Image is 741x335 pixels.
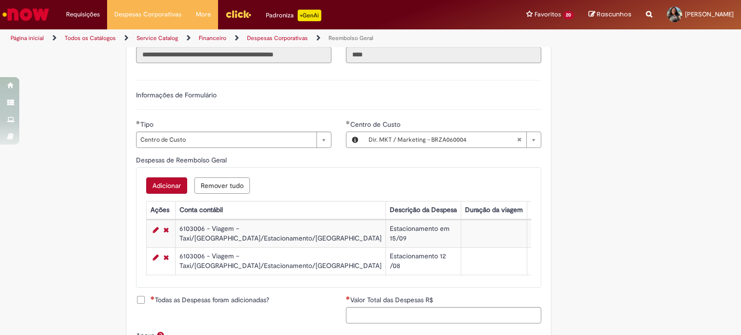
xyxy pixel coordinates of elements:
img: click_logo_yellow_360x200.png [225,7,251,21]
a: Financeiro [199,34,226,42]
span: Obrigatório Preenchido [136,121,140,124]
a: Service Catalog [137,34,178,42]
span: Favoritos [535,10,561,19]
ul: Trilhas de página [7,29,487,47]
span: More [196,10,211,19]
input: Valor Total das Despesas R$ [346,307,541,323]
span: Necessários [346,296,350,300]
span: Centro de Custo [350,120,402,129]
th: Descrição da Despesa [385,201,461,219]
span: Requisições [66,10,100,19]
input: Código da Unidade [346,47,541,63]
img: ServiceNow [1,5,51,24]
label: Informações de Formulário [136,91,217,99]
th: Duração da viagem [461,201,527,219]
button: Add a row for Despesas de Reembolso Geral [146,177,187,194]
td: Estacionamento 12 /08 [385,247,461,275]
a: Editar Linha 1 [151,224,161,236]
span: 20 [563,11,574,19]
th: Ações [146,201,175,219]
a: Página inicial [11,34,44,42]
a: Dir. MKT / Marketing - BRZA060004Limpar campo Centro de Custo [364,132,541,147]
span: Tipo [140,120,155,129]
input: Título [136,47,331,63]
a: Reembolso Geral [329,34,373,42]
abbr: Limpar campo Centro de Custo [512,132,526,147]
span: Necessários [151,296,155,300]
span: Dir. MKT / Marketing - BRZA060004 [369,132,517,147]
a: Todos os Catálogos [65,34,116,42]
a: Despesas Corporativas [247,34,308,42]
span: Despesas Corporativas [114,10,181,19]
span: Valor Total das Despesas R$ [350,295,435,304]
a: Remover linha 1 [161,224,171,236]
th: Conta contábil [175,201,385,219]
p: +GenAi [298,10,321,21]
td: 6103006 - Viagem – Taxi/[GEOGRAPHIC_DATA]/Estacionamento/[GEOGRAPHIC_DATA] [175,220,385,247]
span: Obrigatório Preenchido [346,121,350,124]
a: Editar Linha 2 [151,252,161,263]
span: Todas as Despesas foram adicionadas? [151,295,269,305]
span: Rascunhos [597,10,631,19]
span: Centro de Custo [140,132,312,147]
a: Rascunhos [589,10,631,19]
th: Quilometragem [527,201,581,219]
span: Despesas de Reembolso Geral [136,156,229,164]
button: Remove all rows for Despesas de Reembolso Geral [194,177,250,194]
a: Remover linha 2 [161,252,171,263]
button: Centro de Custo, Visualizar este registro Dir. MKT / Marketing - BRZA060004 [346,132,364,147]
span: [PERSON_NAME] [685,10,734,18]
div: Padroniza [266,10,321,21]
td: Estacionamento em 15/09 [385,220,461,247]
td: 6103006 - Viagem – Taxi/[GEOGRAPHIC_DATA]/Estacionamento/[GEOGRAPHIC_DATA] [175,247,385,275]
